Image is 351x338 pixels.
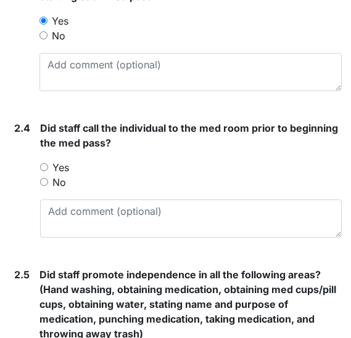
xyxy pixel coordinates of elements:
input: No [39,31,47,39]
label: 2.5 [14,267,30,282]
label: Yes [52,14,68,28]
label: No [52,175,66,190]
input: Yes [39,17,47,25]
label: 2.4 [14,121,30,135]
input: Yes [40,163,48,171]
label: Yes [52,160,69,175]
input: No [40,178,48,186]
span: Did staff call the individual to the med room prior to beginning the med pass? [40,122,338,149]
label: No [52,28,65,43]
